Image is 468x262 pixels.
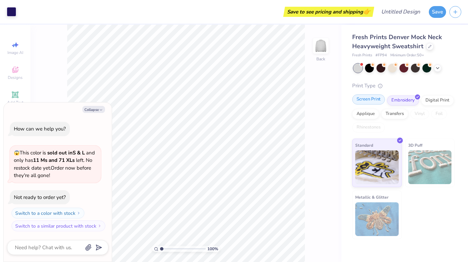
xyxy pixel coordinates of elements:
[408,142,422,149] span: 3D Puff
[429,6,446,18] button: Save
[352,33,442,50] span: Fresh Prints Denver Mock Neck Heavyweight Sweatshirt
[14,149,95,179] span: This color is and only has left . No restock date yet. Order now before they're all gone!
[77,211,81,215] img: Switch to a color with stock
[376,5,425,19] input: Untitled Design
[11,221,105,231] button: Switch to a similar product with stock
[14,125,66,132] div: How can we help you?
[381,109,408,119] div: Transfers
[7,100,23,105] span: Add Text
[47,149,85,156] strong: sold out in S & L
[14,194,66,201] div: Not ready to order yet?
[314,39,328,53] img: Back
[352,82,454,90] div: Print Type
[11,208,84,219] button: Switch to a color with stock
[207,246,218,252] span: 100 %
[408,150,452,184] img: 3D Puff
[355,202,399,236] img: Metallic & Glitter
[352,122,385,133] div: Rhinestones
[355,194,389,201] span: Metallic & Glitter
[14,150,20,156] span: 😱
[7,50,23,55] span: Image AI
[410,109,429,119] div: Vinyl
[33,157,75,164] strong: 11 Ms and 71 XLs
[431,109,447,119] div: Foil
[421,95,454,106] div: Digital Print
[8,75,23,80] span: Designs
[316,56,325,62] div: Back
[352,53,372,58] span: Fresh Prints
[375,53,387,58] span: # FP94
[98,224,102,228] img: Switch to a similar product with stock
[82,106,105,113] button: Collapse
[352,109,379,119] div: Applique
[285,7,372,17] div: Save to see pricing and shipping
[363,7,370,16] span: 👉
[355,150,399,184] img: Standard
[352,94,385,105] div: Screen Print
[390,53,424,58] span: Minimum Order: 50 +
[387,95,419,106] div: Embroidery
[355,142,373,149] span: Standard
